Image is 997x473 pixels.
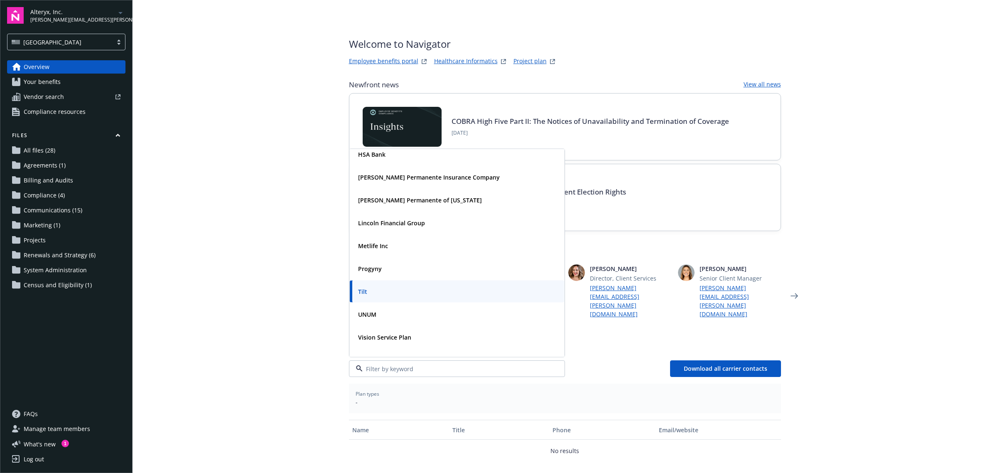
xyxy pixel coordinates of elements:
[7,60,125,74] a: Overview
[7,144,125,157] a: All files (28)
[7,219,125,232] a: Marketing (1)
[7,75,125,89] a: Your benefits
[24,60,49,74] span: Overview
[24,174,73,187] span: Billing and Audits
[349,420,449,440] button: Name
[24,105,86,118] span: Compliance resources
[358,150,386,158] strong: HSA Bank
[590,283,671,318] a: [PERSON_NAME][EMAIL_ADDRESS][PERSON_NAME][DOMAIN_NAME]
[7,105,125,118] a: Compliance resources
[24,264,87,277] span: System Administration
[659,426,777,434] div: Email/website
[61,440,69,447] div: 1
[788,289,801,303] a: Next
[24,144,55,157] span: All files (28)
[12,38,108,47] span: [GEOGRAPHIC_DATA]
[115,7,125,17] a: arrowDropDown
[700,283,781,318] a: [PERSON_NAME][EMAIL_ADDRESS][PERSON_NAME][DOMAIN_NAME]
[568,264,585,281] img: photo
[7,174,125,187] a: Billing and Audits
[356,398,774,406] span: -
[670,360,781,377] button: Download all carrier contacts
[7,264,125,277] a: System Administration
[24,189,65,202] span: Compliance (4)
[656,420,781,440] button: Email/website
[7,234,125,247] a: Projects
[23,38,81,47] span: [GEOGRAPHIC_DATA]
[349,57,418,67] a: Employee benefits portal
[7,249,125,262] a: Renewals and Strategy (6)
[7,407,125,421] a: FAQs
[678,264,695,281] img: photo
[30,7,115,16] span: Alteryx, Inc.
[349,37,557,52] span: Welcome to Navigator
[7,422,125,436] a: Manage team members
[498,57,508,67] a: springbukWebsite
[24,422,90,436] span: Manage team members
[684,365,767,372] span: Download all carrier contacts
[358,173,500,181] strong: [PERSON_NAME] Permanente Insurance Company
[7,189,125,202] a: Compliance (4)
[24,453,44,466] div: Log out
[24,278,92,292] span: Census and Eligibility (1)
[553,426,652,434] div: Phone
[419,57,429,67] a: striveWebsite
[452,426,546,434] div: Title
[7,440,69,448] button: What's new1
[24,440,56,448] span: What ' s new
[7,90,125,103] a: Vendor search
[24,407,38,421] span: FAQs
[358,288,367,296] strong: Tilt
[24,219,60,232] span: Marketing (1)
[700,264,781,273] span: [PERSON_NAME]
[356,390,774,398] span: Plan types
[7,204,125,217] a: Communications (15)
[700,274,781,283] span: Senior Client Manager
[358,310,376,318] strong: UNUM
[358,196,482,204] strong: [PERSON_NAME] Permanente of [US_STATE]
[349,347,781,357] span: Carrier contacts
[24,204,82,217] span: Communications (15)
[24,90,64,103] span: Vendor search
[7,278,125,292] a: Census and Eligibility (1)
[358,265,382,273] strong: Progyny
[452,116,729,126] a: COBRA High Five Part II: The Notices of Unavailability and Termination of Coverage
[363,107,442,147] img: Card Image - EB Compliance Insights.png
[24,234,46,247] span: Projects
[363,365,548,373] input: Filter by keyword
[358,242,388,250] strong: Metlife Inc
[358,219,425,227] strong: Lincoln Financial Group
[452,129,729,137] span: [DATE]
[434,57,498,67] a: Healthcare Informatics
[352,426,446,434] div: Name
[7,132,125,142] button: Files
[358,333,411,341] strong: Vision Service Plan
[590,264,671,273] span: [PERSON_NAME]
[548,57,557,67] a: projectPlanWebsite
[7,7,24,24] img: navigator-logo.svg
[358,356,382,364] strong: Wex Inc.
[7,159,125,172] a: Agreements (1)
[30,16,115,24] span: [PERSON_NAME][EMAIL_ADDRESS][PERSON_NAME][DOMAIN_NAME]
[449,420,549,440] button: Title
[24,249,96,262] span: Renewals and Strategy (6)
[349,80,399,90] span: Newfront news
[590,274,671,283] span: Director, Client Services
[24,159,66,172] span: Agreements (1)
[744,80,781,90] a: View all news
[349,248,781,258] span: Your team
[550,446,579,455] p: No results
[24,75,61,89] span: Your benefits
[549,420,656,440] button: Phone
[30,7,125,24] button: Alteryx, Inc.[PERSON_NAME][EMAIL_ADDRESS][PERSON_NAME][DOMAIN_NAME]arrowDropDown
[513,57,547,67] a: Project plan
